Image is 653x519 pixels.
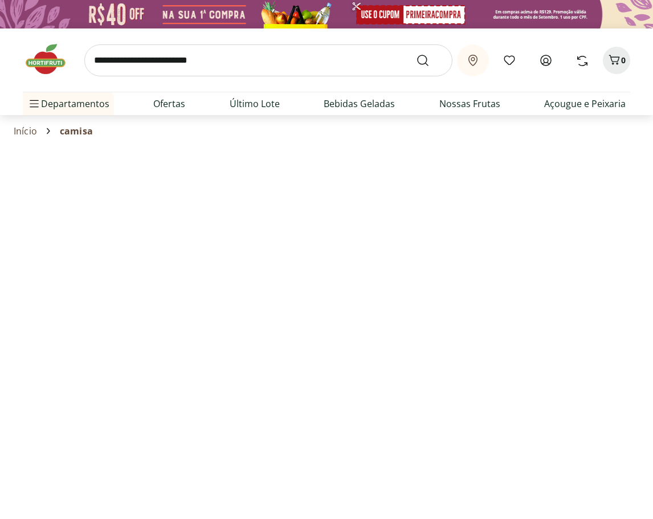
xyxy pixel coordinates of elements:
span: camisa [60,126,93,136]
a: Bebidas Geladas [324,97,395,111]
span: Departamentos [27,90,109,117]
button: Submit Search [416,54,443,67]
img: Hortifruti [23,42,80,76]
a: Nossas Frutas [439,97,500,111]
a: Açougue e Peixaria [544,97,626,111]
input: search [84,44,452,76]
button: Carrinho [603,47,630,74]
span: 0 [621,55,626,66]
a: Início [14,126,37,136]
a: Ofertas [153,97,185,111]
a: Último Lote [230,97,280,111]
button: Menu [27,90,41,117]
